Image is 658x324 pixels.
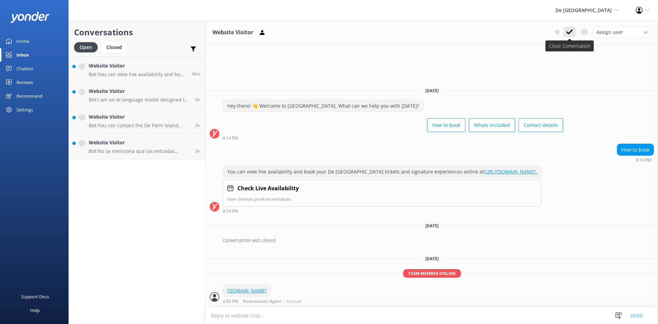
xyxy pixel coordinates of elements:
[10,12,50,23] img: yonder-white-logo.png
[421,223,443,229] span: [DATE]
[195,97,200,103] span: Oct 13 2025 12:23pm (UTC -04:00) America/Caracas
[284,299,301,303] span: • Unread
[237,184,299,193] h4: Check Live Availability
[89,122,190,129] p: Bot: You can contact the De Palm Island team at [EMAIL_ADDRESS][DOMAIN_NAME].
[223,235,654,246] div: Conversation was closed.
[74,42,98,52] div: Open
[69,134,205,159] a: Website VisitorBot:No se menciona que las entradas [PERSON_NAME] más baratas si se compran en la ...
[16,48,29,62] div: Inbox
[89,97,190,103] p: Bot: I am an AI language model designed to answer questions you have based on a knowledge base pr...
[89,62,186,70] h4: Website Visitor
[421,256,443,262] span: [DATE]
[243,299,282,303] span: Reservations Agent
[89,113,190,121] h4: Website Visitor
[617,144,654,156] div: How to book
[223,166,541,178] div: You can view live availability and book your De [GEOGRAPHIC_DATA] tickets and signature experienc...
[16,103,33,117] div: Settings
[16,89,42,103] div: Recommend
[223,136,238,140] strong: 8:14 PM
[89,71,186,77] p: Bot: You can view live availability and book your De Palm Island tickets and signature experience...
[593,27,651,38] div: Assign User
[195,122,200,128] span: Oct 13 2025 12:15pm (UTC -04:00) America/Caracas
[223,135,563,140] div: Oct 11 2025 08:14pm (UTC -04:00) America/Caracas
[101,43,131,51] a: Closed
[469,118,515,132] button: Whats included
[74,43,101,51] a: Open
[617,157,654,162] div: Oct 11 2025 08:14pm (UTC -04:00) America/Caracas
[596,28,623,36] span: Assign user
[16,34,29,48] div: Home
[89,148,190,154] p: Bot: No se menciona que las entradas [PERSON_NAME] más baratas si se compran en la terminal de fe...
[30,303,40,317] div: Help
[223,208,541,213] div: Oct 11 2025 08:14pm (UTC -04:00) America/Caracas
[16,62,33,75] div: Chatbot
[223,299,303,303] div: Oct 13 2025 02:50pm (UTC -04:00) America/Caracas
[519,118,563,132] button: Contact details
[227,287,267,294] a: [DOMAIN_NAME]
[192,71,200,77] span: Oct 13 2025 02:02pm (UTC -04:00) America/Caracas
[69,82,205,108] a: Website VisitorBot:I am an AI language model designed to answer questions you have based on a kno...
[195,148,200,154] span: Oct 13 2025 12:08pm (UTC -04:00) America/Caracas
[210,235,654,246] div: 2025-10-12T14:38:07.118
[69,57,205,82] a: Website VisitorBot:You can view live availability and book your De Palm Island tickets and signat...
[484,168,537,175] a: [URL][DOMAIN_NAME].
[21,290,49,303] div: Support Docs
[69,108,205,134] a: Website VisitorBot:You can contact the De Palm Island team at [EMAIL_ADDRESS][DOMAIN_NAME].2h
[636,158,651,162] strong: 8:14 PM
[89,139,190,146] h4: Website Visitor
[227,196,537,202] p: User chooses products and dates.
[89,87,190,95] h4: Website Visitor
[223,100,423,112] div: Hey there! 👋 Welcome to [GEOGRAPHIC_DATA]. What can we help you with [DATE]?
[101,42,127,52] div: Closed
[421,88,443,94] span: [DATE]
[223,299,238,303] strong: 2:50 PM
[212,28,253,37] h3: Website Visitor
[223,209,238,213] strong: 8:14 PM
[403,269,461,278] span: Team member online
[427,118,465,132] button: How to book
[556,7,612,13] span: De [GEOGRAPHIC_DATA]
[16,75,33,89] div: Reviews
[74,26,200,39] h2: Conversations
